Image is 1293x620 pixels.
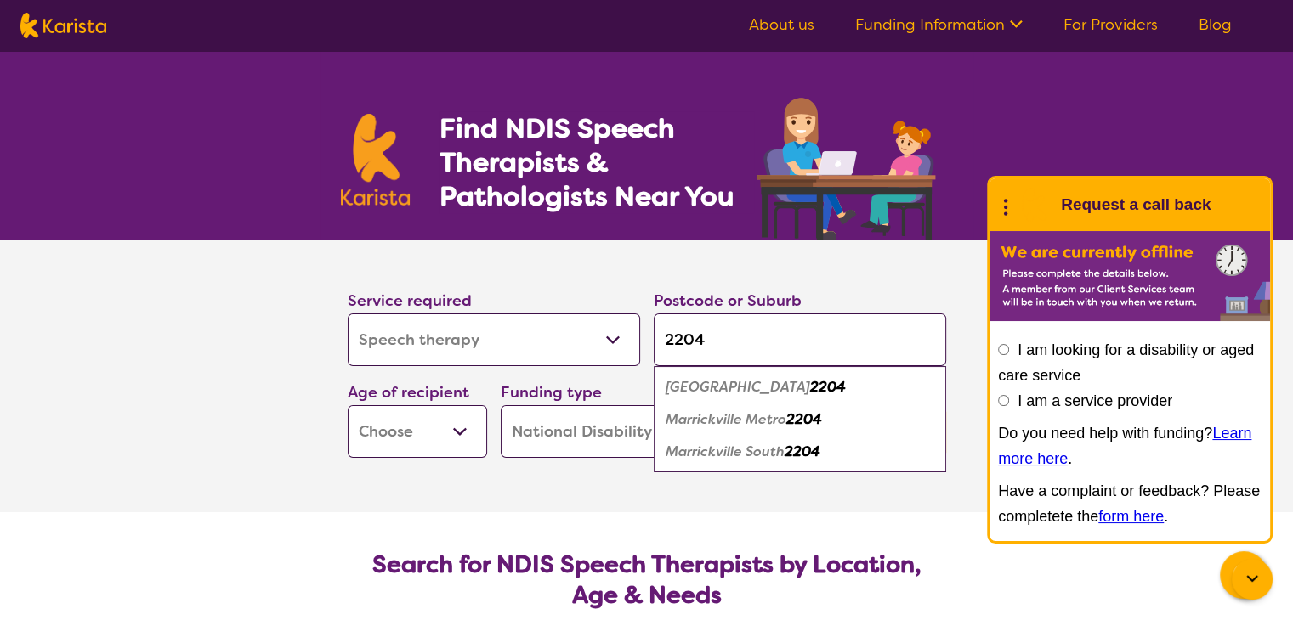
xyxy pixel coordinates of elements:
p: Have a complaint or feedback? Please completete the . [998,478,1262,529]
em: 2204 [786,410,822,428]
div: Marrickville South 2204 [662,436,938,468]
p: Do you need help with funding? . [998,420,1262,471]
em: Marrickville South [666,442,785,460]
a: form here [1098,508,1164,525]
img: Karista logo [20,13,106,38]
input: Type [654,313,946,366]
a: Funding Information [855,14,1023,35]
img: Karista offline chat form to request call back [990,231,1270,321]
em: 2204 [810,378,846,396]
label: Postcode or Suburb [654,290,802,311]
img: speech-therapy [743,92,953,240]
button: Channel Menu [1220,551,1267,599]
a: Blog [1199,14,1232,35]
div: Marrickville 2204 [662,371,938,403]
label: I am looking for a disability or aged care service [998,341,1254,384]
em: 2204 [785,442,820,460]
h2: Search for NDIS Speech Therapists by Location, Age & Needs [361,550,933,611]
div: Marrickville Metro 2204 [662,403,938,436]
h1: Request a call back [1061,192,1211,217]
a: For Providers [1063,14,1158,35]
h1: Find NDIS Speech Therapists & Pathologists Near You [439,111,753,213]
label: Service required [348,290,472,311]
label: Funding type [501,382,602,403]
em: Marrickville Metro [666,410,786,428]
label: Age of recipient [348,382,469,403]
em: [GEOGRAPHIC_DATA] [666,378,810,396]
img: Karista logo [341,114,411,206]
img: Karista [1017,188,1051,222]
a: About us [749,14,814,35]
label: I am a service provider [1018,392,1172,409]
